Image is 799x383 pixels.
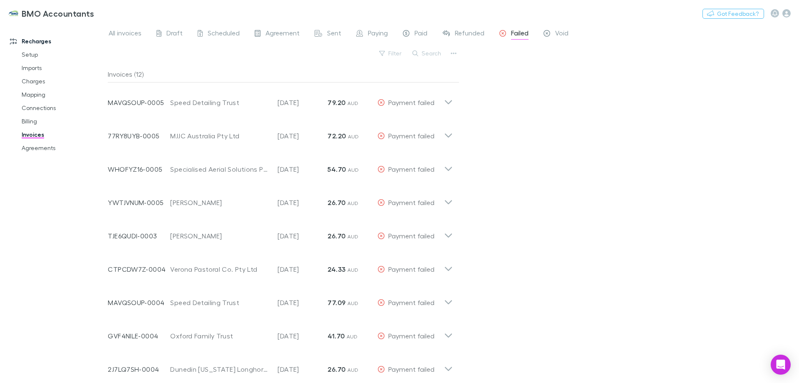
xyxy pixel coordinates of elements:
[328,365,345,373] strong: 26.70
[3,3,99,23] a: BMO Accountants
[347,267,359,273] span: AUD
[347,367,359,373] span: AUD
[278,331,328,341] p: [DATE]
[328,232,345,240] strong: 26.70
[101,149,459,183] div: WHOFYZ16-0005Specialised Aerial Solutions Pty Ltd[DATE]54.70 AUDPayment failed
[108,264,170,274] p: CTPCDW7Z-0004
[347,200,359,206] span: AUD
[368,29,388,40] span: Paying
[13,75,112,88] a: Charges
[328,298,345,307] strong: 77.09
[13,128,112,141] a: Invoices
[347,100,359,106] span: AUD
[101,183,459,216] div: YWTJVNUM-0005[PERSON_NAME][DATE]26.70 AUDPayment failed
[108,364,170,374] p: 2J7LQ7SH-0004
[13,115,112,128] a: Billing
[170,331,269,341] div: Oxford Family Trust
[170,131,269,141] div: MJJC Australia Pty Ltd
[13,101,112,115] a: Connections
[108,131,170,141] p: 77RY8UYB-0005
[108,198,170,208] p: YWTJVNUM-0005
[347,300,359,306] span: AUD
[170,164,269,174] div: Specialised Aerial Solutions Pty Ltd
[278,198,328,208] p: [DATE]
[278,131,328,141] p: [DATE]
[170,364,269,374] div: Dunedin [US_STATE] Longhorns Pty Ltd
[388,265,434,273] span: Payment failed
[101,349,459,383] div: 2J7LQ7SH-0004Dunedin [US_STATE] Longhorns Pty Ltd[DATE]26.70 AUDPayment failed
[455,29,484,40] span: Refunded
[101,283,459,316] div: MAVQSOUP-0004Speed Detailing Trust[DATE]77.09 AUDPayment failed
[170,231,269,241] div: [PERSON_NAME]
[388,165,434,173] span: Payment failed
[101,116,459,149] div: 77RY8UYB-0005MJJC Australia Pty Ltd[DATE]72.20 AUDPayment failed
[328,332,345,340] strong: 41.70
[388,132,434,140] span: Payment failed
[170,298,269,308] div: Speed Detailing Trust
[170,98,269,108] div: Speed Detailing Trust
[13,141,112,155] a: Agreements
[101,249,459,283] div: CTPCDW7Z-0004Verona Pastoral Co. Pty Ltd[DATE]24.33 AUDPayment failed
[170,198,269,208] div: [PERSON_NAME]
[278,98,328,108] p: [DATE]
[702,9,764,19] button: Got Feedback?
[375,48,407,58] button: Filter
[388,232,434,240] span: Payment failed
[109,29,141,40] span: All invoices
[208,29,240,40] span: Scheduled
[278,364,328,374] p: [DATE]
[328,98,345,107] strong: 79.20
[278,298,328,308] p: [DATE]
[328,132,346,140] strong: 72.20
[108,231,170,241] p: TJE6QUDI-0003
[347,233,359,240] span: AUD
[414,29,427,40] span: Paid
[388,332,434,340] span: Payment failed
[278,264,328,274] p: [DATE]
[327,29,341,40] span: Sent
[388,198,434,206] span: Payment failed
[388,365,434,373] span: Payment failed
[388,298,434,306] span: Payment failed
[278,164,328,174] p: [DATE]
[408,48,446,58] button: Search
[2,35,112,48] a: Recharges
[328,265,345,273] strong: 24.33
[388,98,434,106] span: Payment failed
[13,88,112,101] a: Mapping
[13,48,112,61] a: Setup
[166,29,183,40] span: Draft
[347,333,358,340] span: AUD
[170,264,269,274] div: Verona Pastoral Co. Pty Ltd
[555,29,568,40] span: Void
[108,164,170,174] p: WHOFYZ16-0005
[22,8,94,18] h3: BMO Accountants
[771,355,791,375] div: Open Intercom Messenger
[13,61,112,75] a: Imports
[328,198,345,207] strong: 26.70
[108,331,170,341] p: GVF4NILE-0004
[266,29,300,40] span: Agreement
[328,165,346,173] strong: 54.70
[348,167,359,173] span: AUD
[101,316,459,349] div: GVF4NILE-0004Oxford Family Trust[DATE]41.70 AUDPayment failed
[108,98,170,108] p: MAVQSOUP-0005
[348,133,359,140] span: AUD
[8,8,18,18] img: BMO Accountants's Logo
[511,29,529,40] span: Failed
[101,83,459,116] div: MAVQSOUP-0005Speed Detailing Trust[DATE]79.20 AUDPayment failed
[101,216,459,249] div: TJE6QUDI-0003[PERSON_NAME][DATE]26.70 AUDPayment failed
[278,231,328,241] p: [DATE]
[108,298,170,308] p: MAVQSOUP-0004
